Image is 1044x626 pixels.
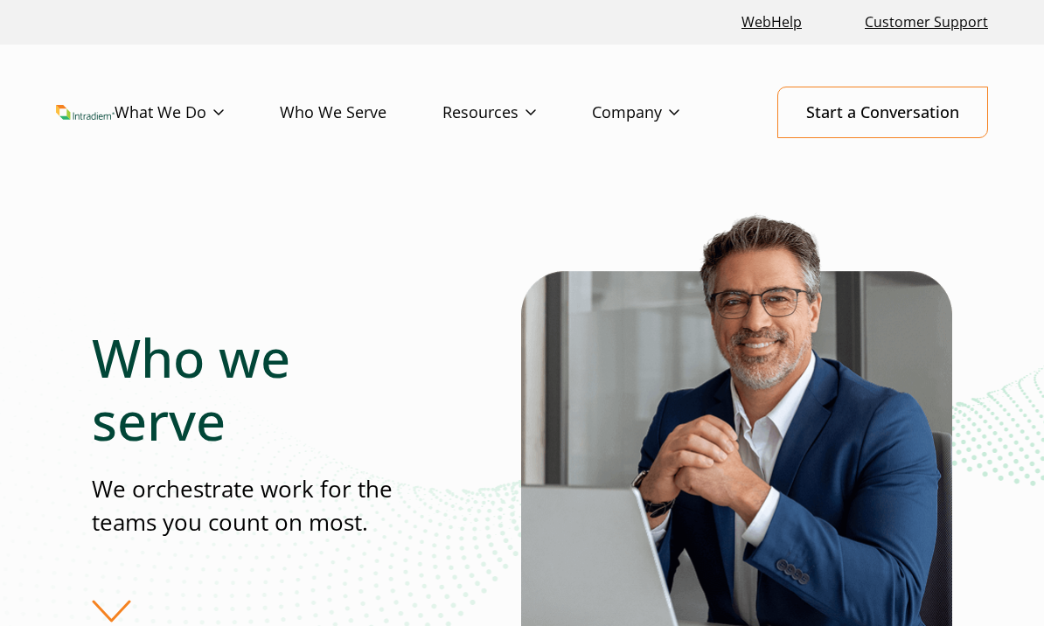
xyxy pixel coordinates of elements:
p: We orchestrate work for the teams you count on most. [92,473,414,539]
a: Start a Conversation [777,87,988,138]
img: Intradiem [56,105,115,119]
h1: Who we serve [92,326,414,452]
a: Resources [442,87,592,138]
a: Link opens in a new window [734,3,809,41]
a: What We Do [115,87,280,138]
a: Link to homepage of Intradiem [56,105,115,119]
a: Customer Support [858,3,995,41]
a: Company [592,87,735,138]
a: Who We Serve [280,87,442,138]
